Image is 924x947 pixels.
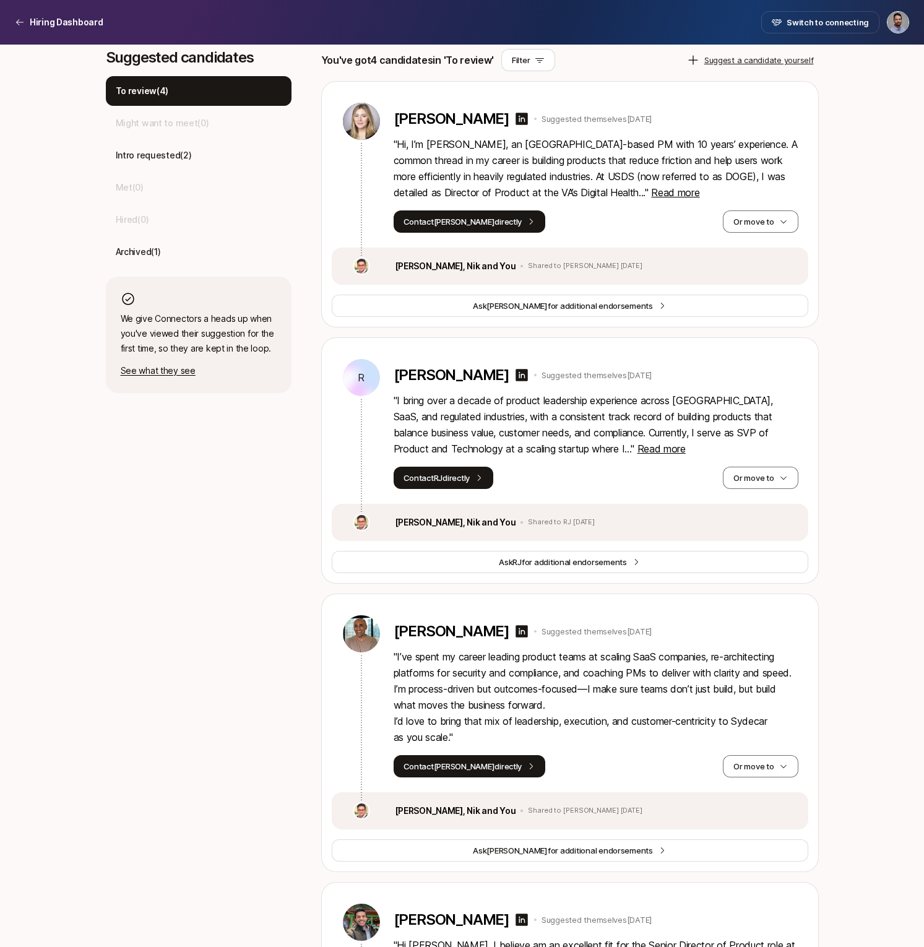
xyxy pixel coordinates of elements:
span: Read more [637,443,686,455]
p: [PERSON_NAME] [394,110,509,128]
span: [PERSON_NAME] [486,845,548,855]
p: See what they see [121,363,277,378]
img: b2396fd6_4056_44af_81d7_fa60a6f144c7.jpg [343,615,380,652]
img: c1b10a7b_a438_4f37_9af7_bf91a339076e.jpg [354,515,369,530]
span: Read more [651,186,699,199]
img: ACg8ocJxJhcC_BcxjQkgV1kLyJOH0mMZWsGTo1mkGdUtdkVhPoH3FGbi5g=s160-c [343,904,380,941]
span: RJ [512,557,521,567]
p: [PERSON_NAME] [394,366,509,384]
p: Suggested themselves [DATE] [542,625,652,638]
button: Ask[PERSON_NAME]for additional endorsements [332,839,808,862]
p: To review ( 4 ) [116,84,169,98]
span: Ask for additional endorsements [473,300,653,312]
p: R [358,370,365,385]
span: Ask for additional endorsements [499,556,627,568]
p: [PERSON_NAME] [394,623,509,640]
span: [PERSON_NAME] [486,301,548,311]
img: c1b10a7b_a438_4f37_9af7_bf91a339076e.jpg [354,259,369,274]
img: f54a37bc_b893_41b6_8bb1_4f0c352c87ce.jpg [343,103,380,140]
button: Or move to [723,755,798,777]
button: Contact[PERSON_NAME]directly [394,210,546,233]
span: Ask for additional endorsements [473,844,653,857]
p: Shared to [PERSON_NAME] [DATE] [528,806,642,815]
p: [PERSON_NAME] [394,911,509,928]
p: You've got 4 candidates in 'To review' [321,52,494,68]
button: Ask[PERSON_NAME]for additional endorsements [332,295,808,317]
p: [PERSON_NAME], Nik and You [395,803,516,818]
p: Shared to [PERSON_NAME] [DATE] [528,262,642,270]
button: Filter [501,49,555,71]
p: Intro requested ( 2 ) [116,148,192,163]
img: Adam Hill [887,12,909,33]
button: Contact[PERSON_NAME]directly [394,755,546,777]
p: Hiring Dashboard [30,15,103,30]
button: Switch to connecting [761,11,879,33]
p: Suggested themselves [DATE] [542,914,652,926]
span: Switch to connecting [787,16,869,28]
p: " Hi, I’m [PERSON_NAME], an [GEOGRAPHIC_DATA]-based PM with 10 years’ experience. A common thread... [394,136,798,201]
p: Suggested candidates [106,49,291,66]
p: Might want to meet ( 0 ) [116,116,209,131]
p: [PERSON_NAME], Nik and You [395,259,516,274]
p: [PERSON_NAME], Nik and You [395,515,516,530]
p: We give Connectors a heads up when you've viewed their suggestion for the first time, so they are... [121,311,277,356]
button: Or move to [723,467,798,489]
p: Shared to RJ [DATE] [528,518,595,527]
button: Adam Hill [887,11,909,33]
p: " I bring over a decade of product leadership experience across [GEOGRAPHIC_DATA], SaaS, and regu... [394,392,798,457]
button: AskRJfor additional endorsements [332,551,808,573]
img: c1b10a7b_a438_4f37_9af7_bf91a339076e.jpg [354,803,369,818]
button: ContactRJdirectly [394,467,494,489]
p: Suggest a candidate yourself [704,54,814,66]
p: Archived ( 1 ) [116,244,161,259]
button: Or move to [723,210,798,233]
p: Met ( 0 ) [116,180,144,195]
p: " I’ve spent my career leading product teams at scaling SaaS companies, re-architecting platforms... [394,649,798,745]
p: Suggested themselves [DATE] [542,369,652,381]
p: Suggested themselves [DATE] [542,113,652,125]
p: Hired ( 0 ) [116,212,149,227]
